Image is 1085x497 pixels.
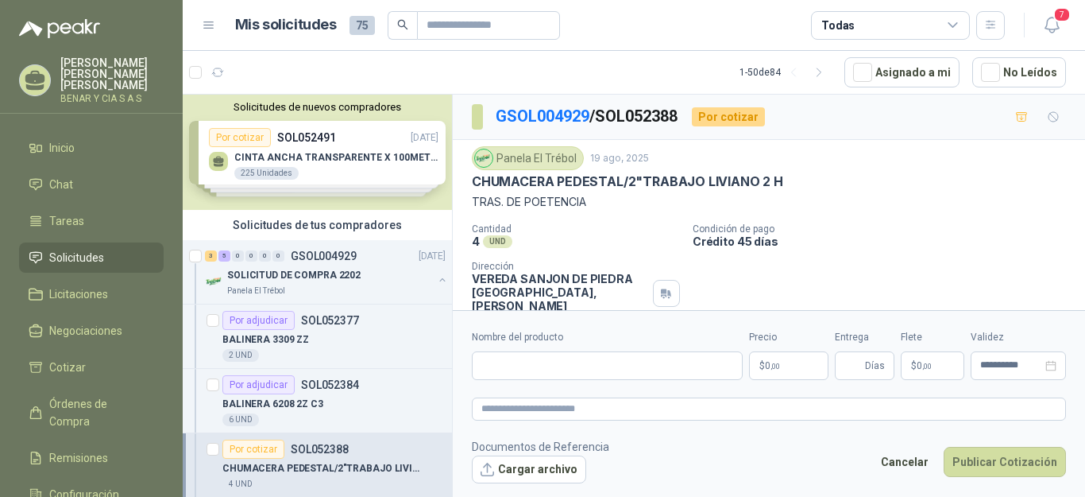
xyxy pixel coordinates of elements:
[472,223,680,235] p: Cantidad
[1037,11,1066,40] button: 7
[472,438,609,456] p: Documentos de Referencia
[483,235,512,248] div: UND
[922,362,932,371] span: ,00
[291,444,349,455] p: SOL052388
[349,16,375,35] span: 75
[844,57,960,87] button: Asignado a mi
[693,223,1079,235] p: Condición de pago
[472,193,1066,211] p: TRAS. DE POETENCIA
[865,352,885,379] span: Días
[749,351,828,380] p: $0,00
[911,361,917,371] span: $
[19,389,164,437] a: Órdenes de Compra
[222,349,259,362] div: 2 UND
[60,57,164,91] p: [PERSON_NAME] [PERSON_NAME] [PERSON_NAME]
[49,322,122,340] span: Negociaciones
[49,449,108,467] span: Remisiones
[245,250,257,262] div: 0
[1053,7,1071,22] span: 7
[901,330,964,345] label: Flete
[749,330,828,345] label: Precio
[218,250,230,262] div: 5
[183,369,452,433] a: Por adjudicarSOL052384BALINERA 6208 2Z C36 UND
[472,261,647,272] p: Dirección
[472,456,586,484] button: Cargar archivo
[222,414,259,426] div: 6 UND
[19,169,164,200] a: Chat
[183,95,452,210] div: Solicitudes de nuevos compradoresPor cotizarSOL052491[DATE] CINTA ANCHA TRANSPARENTE X 100METROS2...
[60,94,164,103] p: BENAR Y CIA S A S
[19,19,100,38] img: Logo peakr
[291,250,357,262] p: GSOL004929
[49,176,73,193] span: Chat
[472,146,584,170] div: Panela El Trébol
[472,173,783,190] p: CHUMACERA PEDESTAL/2"TRABAJO LIVIANO 2 H
[19,206,164,236] a: Tareas
[419,249,446,264] p: [DATE]
[222,332,309,348] p: BALINERA 3309 ZZ
[222,397,323,412] p: BALINERA 6208 2Z C3
[205,250,217,262] div: 3
[183,305,452,369] a: Por adjudicarSOL052377BALINERA 3309 ZZ2 UND
[259,250,271,262] div: 0
[496,107,589,126] a: GSOL004929
[227,268,361,283] p: SOLICITUD DE COMPRA 2202
[222,478,259,491] div: 4 UND
[49,359,86,376] span: Cotizar
[19,352,164,382] a: Cotizar
[49,212,84,230] span: Tareas
[205,272,224,291] img: Company Logo
[971,330,1066,345] label: Validez
[189,101,446,113] button: Solicitudes de nuevos compradores
[590,151,649,166] p: 19 ago, 2025
[272,250,284,262] div: 0
[205,247,449,297] a: 3 5 0 0 0 0 GSOL004929[DATE] Company LogoSOLICITUD DE COMPRA 2202Panela El Trébol
[19,133,164,163] a: Inicio
[693,235,1079,248] p: Crédito 45 días
[19,243,164,273] a: Solicitudes
[835,330,894,345] label: Entrega
[301,379,359,390] p: SOL052384
[19,443,164,473] a: Remisiones
[222,440,284,459] div: Por cotizar
[227,285,285,297] p: Panela El Trébol
[821,17,855,34] div: Todas
[475,149,492,167] img: Company Logo
[472,330,743,345] label: Nombre del producto
[301,315,359,326] p: SOL052377
[19,279,164,309] a: Licitaciones
[222,311,295,330] div: Por adjudicar
[496,104,679,129] p: / SOL052388
[472,235,480,248] p: 4
[222,375,295,394] div: Por adjudicar
[917,361,932,371] span: 0
[49,285,108,303] span: Licitaciones
[19,316,164,346] a: Negociaciones
[972,57,1066,87] button: No Leídos
[397,19,408,30] span: search
[49,139,75,157] span: Inicio
[739,60,832,85] div: 1 - 50 de 84
[49,249,104,266] span: Solicitudes
[770,362,780,371] span: ,00
[183,210,452,240] div: Solicitudes de tus compradores
[872,447,937,477] button: Cancelar
[232,250,244,262] div: 0
[472,272,647,326] p: VEREDA SANJON DE PIEDRA [GEOGRAPHIC_DATA] , [PERSON_NAME][GEOGRAPHIC_DATA]
[49,395,149,430] span: Órdenes de Compra
[222,461,420,476] p: CHUMACERA PEDESTAL/2"TRABAJO LIVIANO 2 H
[901,351,964,380] p: $ 0,00
[235,14,337,37] h1: Mis solicitudes
[765,361,780,371] span: 0
[692,107,765,126] div: Por cotizar
[944,447,1066,477] button: Publicar Cotización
